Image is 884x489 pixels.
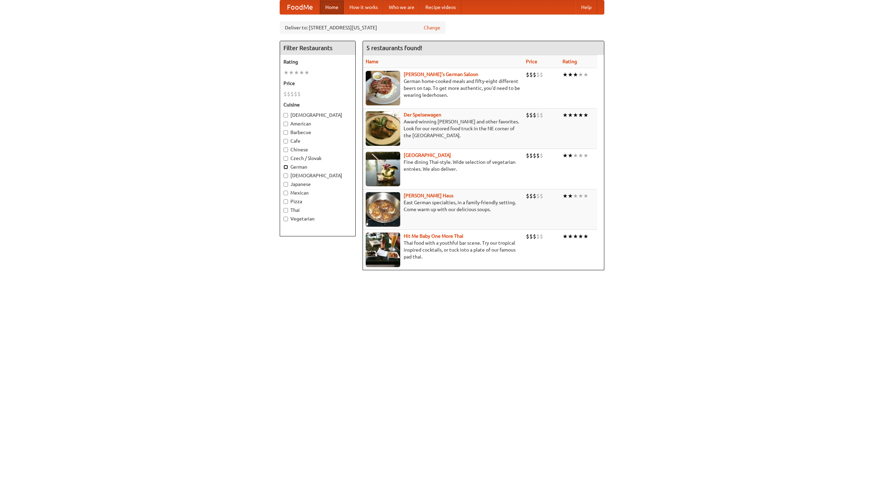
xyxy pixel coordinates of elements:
li: $ [297,90,301,98]
li: $ [533,111,536,119]
h5: Price [284,80,352,87]
li: ★ [563,233,568,240]
li: ★ [583,233,588,240]
li: $ [526,111,529,119]
li: $ [540,71,543,78]
li: $ [540,152,543,159]
label: [DEMOGRAPHIC_DATA] [284,172,352,179]
p: East German specialties, in a family-friendly setting. Come warm up with our delicious soups. [366,199,520,213]
label: Czech / Slovak [284,155,352,162]
label: German [284,163,352,170]
input: [DEMOGRAPHIC_DATA] [284,173,288,178]
li: $ [529,192,533,200]
li: ★ [573,152,578,159]
li: $ [536,192,540,200]
b: [GEOGRAPHIC_DATA] [404,152,451,158]
li: ★ [578,71,583,78]
a: Help [576,0,597,14]
label: Chinese [284,146,352,153]
h4: Filter Restaurants [280,41,355,55]
li: $ [540,233,543,240]
input: Cafe [284,139,288,143]
label: Mexican [284,189,352,196]
li: ★ [568,152,573,159]
a: Recipe videos [420,0,461,14]
a: How it works [344,0,383,14]
li: $ [526,152,529,159]
li: $ [529,152,533,159]
li: $ [529,71,533,78]
li: ★ [568,192,573,200]
li: $ [533,233,536,240]
label: [DEMOGRAPHIC_DATA] [284,112,352,119]
input: German [284,165,288,169]
a: [PERSON_NAME]'s German Saloon [404,72,478,77]
li: ★ [568,233,573,240]
label: Japanese [284,181,352,188]
li: $ [540,192,543,200]
a: Price [526,59,537,64]
a: Home [320,0,344,14]
li: ★ [578,111,583,119]
li: ★ [289,69,294,76]
p: German home-cooked meals and fifty-eight different beers on tap. To get more authentic, you'd nee... [366,78,520,98]
li: $ [526,233,529,240]
li: $ [529,111,533,119]
li: $ [526,192,529,200]
li: ★ [568,111,573,119]
li: $ [529,233,533,240]
li: ★ [563,71,568,78]
div: Deliver to: [STREET_ADDRESS][US_STATE] [280,21,445,34]
li: $ [290,90,294,98]
li: ★ [304,69,309,76]
a: Hit Me Baby One More Thai [404,233,463,239]
li: $ [526,71,529,78]
li: $ [536,111,540,119]
a: Change [424,24,440,31]
h5: Rating [284,58,352,65]
li: ★ [573,111,578,119]
input: Vegetarian [284,217,288,221]
label: Thai [284,207,352,214]
img: kohlhaus.jpg [366,192,400,227]
li: ★ [578,233,583,240]
li: $ [533,192,536,200]
label: American [284,120,352,127]
li: ★ [573,71,578,78]
input: Mexican [284,191,288,195]
li: ★ [583,111,588,119]
li: $ [533,71,536,78]
input: Czech / Slovak [284,156,288,161]
li: $ [536,71,540,78]
img: speisewagen.jpg [366,111,400,146]
li: ★ [573,192,578,200]
input: American [284,122,288,126]
a: [PERSON_NAME] Haus [404,193,453,198]
input: Japanese [284,182,288,187]
p: Fine dining Thai-style. Wide selection of vegetarian entrées. We also deliver. [366,159,520,172]
img: satay.jpg [366,152,400,186]
p: Thai food with a youthful bar scene. Try our tropical inspired cocktails, or tuck into a plate of... [366,239,520,260]
input: Thai [284,208,288,213]
li: ★ [583,152,588,159]
input: [DEMOGRAPHIC_DATA] [284,113,288,117]
input: Pizza [284,199,288,204]
li: ★ [299,69,304,76]
li: $ [536,152,540,159]
input: Chinese [284,148,288,152]
a: Rating [563,59,577,64]
input: Barbecue [284,130,288,135]
a: Der Speisewagen [404,112,441,117]
li: $ [287,90,290,98]
li: $ [540,111,543,119]
li: ★ [583,192,588,200]
li: ★ [284,69,289,76]
li: ★ [568,71,573,78]
label: Barbecue [284,129,352,136]
label: Cafe [284,138,352,144]
li: ★ [563,111,568,119]
li: ★ [583,71,588,78]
